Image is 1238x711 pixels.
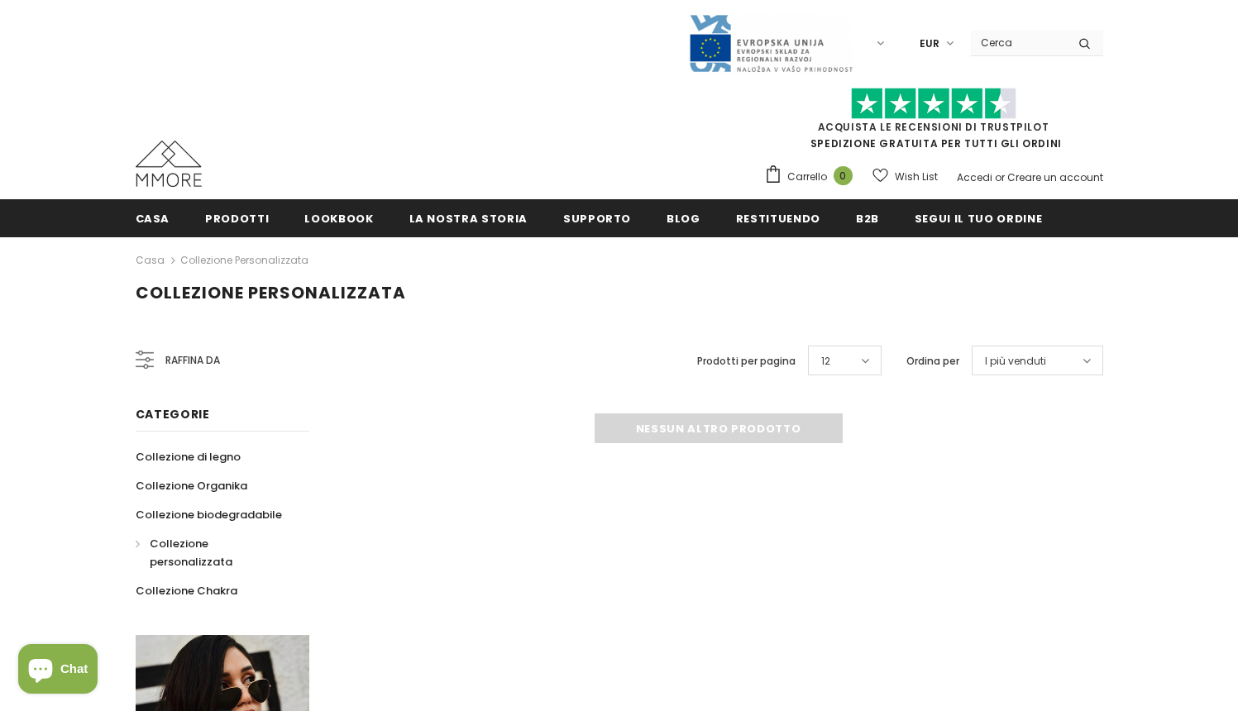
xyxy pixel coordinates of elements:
[563,199,631,236] a: supporto
[906,353,959,370] label: Ordina per
[304,199,373,236] a: Lookbook
[136,199,170,236] a: Casa
[136,141,202,187] img: Casi MMORE
[915,211,1042,227] span: Segui il tuo ordine
[205,211,269,227] span: Prodotti
[136,251,165,270] a: Casa
[872,162,938,191] a: Wish List
[165,351,220,370] span: Raffina da
[821,353,830,370] span: 12
[180,253,308,267] a: Collezione personalizzata
[136,507,282,523] span: Collezione biodegradabile
[971,31,1066,55] input: Search Site
[136,281,406,304] span: Collezione personalizzata
[920,36,939,52] span: EUR
[851,88,1016,120] img: Fidati di Pilot Stars
[667,211,700,227] span: Blog
[985,353,1046,370] span: I più venduti
[764,165,861,189] a: Carrello 0
[563,211,631,227] span: supporto
[818,120,1049,134] a: Acquista le recensioni di TrustPilot
[764,95,1103,150] span: SPEDIZIONE GRATUITA PER TUTTI GLI ORDINI
[136,211,170,227] span: Casa
[736,199,820,236] a: Restituendo
[736,211,820,227] span: Restituendo
[136,583,237,599] span: Collezione Chakra
[136,449,241,465] span: Collezione di legno
[136,529,291,576] a: Collezione personalizzata
[667,199,700,236] a: Blog
[136,471,247,500] a: Collezione Organika
[697,353,796,370] label: Prodotti per pagina
[688,13,853,74] img: Javni Razpis
[13,644,103,698] inbox-online-store-chat: Shopify online store chat
[304,211,373,227] span: Lookbook
[957,170,992,184] a: Accedi
[136,576,237,605] a: Collezione Chakra
[995,170,1005,184] span: or
[895,169,938,185] span: Wish List
[856,211,879,227] span: B2B
[1007,170,1103,184] a: Creare un account
[136,478,247,494] span: Collezione Organika
[205,199,269,236] a: Prodotti
[915,199,1042,236] a: Segui il tuo ordine
[688,36,853,50] a: Javni Razpis
[150,536,232,570] span: Collezione personalizzata
[856,199,879,236] a: B2B
[834,166,853,185] span: 0
[136,500,282,529] a: Collezione biodegradabile
[787,169,827,185] span: Carrello
[409,199,528,236] a: La nostra storia
[136,442,241,471] a: Collezione di legno
[136,406,210,422] span: Categorie
[409,211,528,227] span: La nostra storia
